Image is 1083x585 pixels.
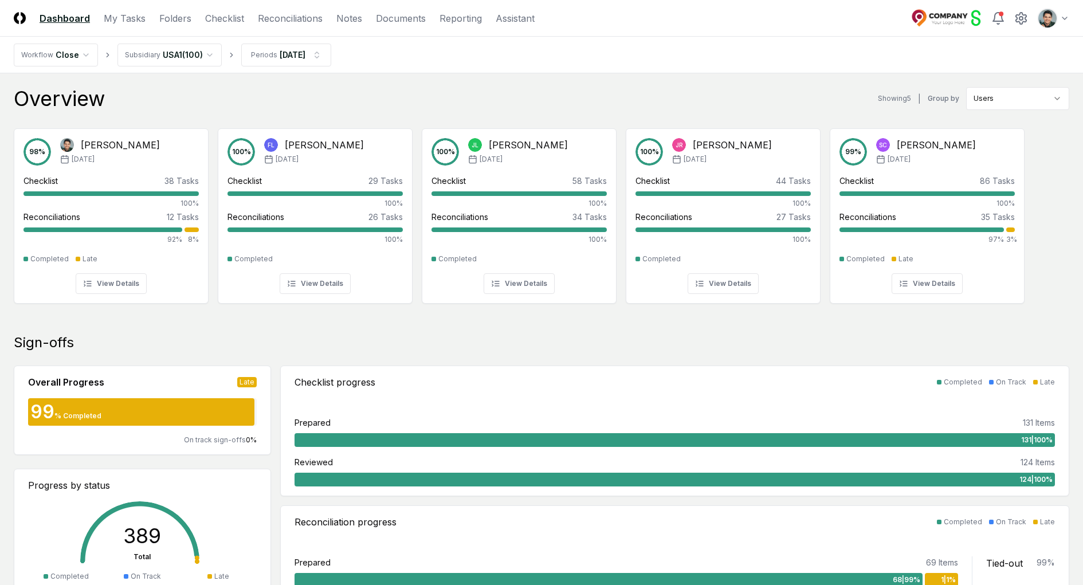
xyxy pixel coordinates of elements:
div: Checklist [839,175,874,187]
div: 100% [227,198,403,209]
a: My Tasks [104,11,146,25]
button: View Details [892,273,963,294]
div: | [918,93,921,105]
a: 100%JR[PERSON_NAME][DATE]Checklist44 Tasks100%Reconciliations27 Tasks100%CompletedView Details [626,119,821,304]
a: Checklist progressCompletedOn TrackLatePrepared131 Items131|100%Reviewed124 Items124|100% [280,366,1070,496]
div: 100% [635,198,811,209]
div: 34 Tasks [572,211,607,223]
img: Arthur Cook [60,138,74,152]
div: 131 Items [1023,417,1055,429]
div: Progress by status [28,478,257,492]
div: Completed [50,571,89,582]
div: Prepared [295,417,331,429]
div: Subsidiary [125,50,160,60]
div: Reconciliation progress [295,515,397,529]
a: Dashboard [40,11,90,25]
a: 98%Arthur Cook[PERSON_NAME][DATE]Checklist38 Tasks100%Reconciliations12 Tasks92%8%CompletedLateVi... [14,119,209,304]
a: Documents [376,11,426,25]
span: [DATE] [276,154,299,164]
div: Completed [642,254,681,264]
div: 99 [28,403,54,421]
div: [PERSON_NAME] [285,138,364,152]
div: Checklist [431,175,466,187]
div: [DATE] [280,49,305,61]
div: 100% [227,234,403,245]
div: Checklist progress [295,375,375,389]
a: Reconciliations [258,11,323,25]
div: Showing 5 [878,93,911,104]
span: On track sign-offs [184,435,246,444]
span: 131 | 100 % [1021,435,1053,445]
div: Completed [30,254,69,264]
div: [PERSON_NAME] [489,138,568,152]
img: d09822cc-9b6d-4858-8d66-9570c114c672_298d096e-1de5-4289-afae-be4cc58aa7ae.png [1038,9,1057,28]
div: [PERSON_NAME] [81,138,160,152]
div: Prepared [295,556,331,568]
button: Periods[DATE] [241,44,331,66]
div: Completed [944,377,982,387]
div: 69 Items [926,556,958,568]
div: 12 Tasks [167,211,199,223]
div: On Track [996,517,1026,527]
span: [DATE] [480,154,503,164]
span: FL [268,141,274,150]
div: [PERSON_NAME] [693,138,772,152]
a: Folders [159,11,191,25]
div: Reconciliations [635,211,692,223]
div: 38 Tasks [164,175,199,187]
nav: breadcrumb [14,44,331,66]
div: Reconciliations [839,211,896,223]
label: Group by [928,95,959,102]
div: 100% [431,198,607,209]
div: Completed [234,254,273,264]
div: Completed [944,517,982,527]
div: Checklist [23,175,58,187]
a: Checklist [205,11,244,25]
a: 100%JL[PERSON_NAME][DATE]Checklist58 Tasks100%Reconciliations34 Tasks100%CompletedView Details [422,119,617,304]
div: Reconciliations [227,211,284,223]
div: 3% [1006,234,1015,245]
span: JR [676,141,683,150]
div: 124 Items [1021,456,1055,468]
div: 29 Tasks [368,175,403,187]
span: [DATE] [888,154,911,164]
a: 99%SC[PERSON_NAME][DATE]Checklist86 Tasks100%Reconciliations35 Tasks97%3%CompletedLateView Details [830,119,1025,304]
div: 44 Tasks [776,175,811,187]
button: View Details [280,273,351,294]
div: Overall Progress [28,375,104,389]
div: Late [1040,517,1055,527]
span: 68 | 99 % [893,575,920,585]
div: [PERSON_NAME] [897,138,976,152]
span: [DATE] [684,154,707,164]
div: Reviewed [295,456,333,468]
span: 124 | 100 % [1019,474,1053,485]
div: 100% [635,234,811,245]
div: 100% [23,198,199,209]
span: [DATE] [72,154,95,164]
div: Completed [438,254,477,264]
img: Logo [14,12,26,24]
button: View Details [484,273,555,294]
div: Tied-out [986,556,1023,570]
div: 35 Tasks [981,211,1015,223]
span: JL [472,141,478,150]
div: 26 Tasks [368,211,403,223]
div: Checklist [227,175,262,187]
div: 8% [185,234,199,245]
div: 100% [839,198,1015,209]
div: Checklist [635,175,670,187]
span: 1 | 1 % [941,575,956,585]
div: Periods [251,50,277,60]
div: 86 Tasks [980,175,1015,187]
div: Reconciliations [23,211,80,223]
div: 27 Tasks [776,211,811,223]
div: Late [83,254,97,264]
a: Reporting [440,11,482,25]
div: 100% [431,234,607,245]
div: Sign-offs [14,333,1069,352]
a: Notes [336,11,362,25]
div: Reconciliations [431,211,488,223]
div: Late [237,377,257,387]
div: Late [898,254,913,264]
span: SC [879,141,887,150]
